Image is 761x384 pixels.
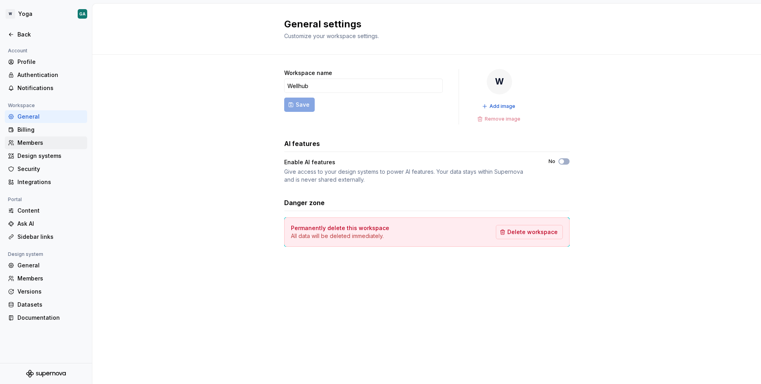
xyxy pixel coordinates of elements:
[17,207,84,215] div: Content
[496,225,563,239] button: Delete workspace
[17,152,84,160] div: Design systems
[291,232,389,240] p: All data will be deleted immediately.
[5,150,87,162] a: Design systems
[5,204,87,217] a: Content
[5,110,87,123] a: General
[507,228,558,236] span: Delete workspace
[26,370,66,378] svg: Supernova Logo
[5,311,87,324] a: Documentation
[5,176,87,188] a: Integrations
[6,9,15,19] div: W
[487,69,512,94] div: W
[5,101,38,110] div: Workspace
[480,101,519,112] button: Add image
[5,230,87,243] a: Sidebar links
[17,71,84,79] div: Authentication
[5,272,87,285] a: Members
[17,178,84,186] div: Integrations
[79,11,86,17] div: GA
[17,139,84,147] div: Members
[17,301,84,309] div: Datasets
[291,224,389,232] h4: Permanently delete this workspace
[17,261,84,269] div: General
[17,31,84,38] div: Back
[5,56,87,68] a: Profile
[18,10,33,18] div: Yoga
[284,139,320,148] h3: AI features
[284,18,560,31] h2: General settings
[549,158,555,165] label: No
[284,198,325,207] h3: Danger zone
[5,136,87,149] a: Members
[5,285,87,298] a: Versions
[5,163,87,175] a: Security
[5,217,87,230] a: Ask AI
[5,46,31,56] div: Account
[17,233,84,241] div: Sidebar links
[284,158,534,166] div: Enable AI features
[284,33,379,39] span: Customize your workspace settings.
[5,250,46,259] div: Design system
[17,288,84,296] div: Versions
[5,195,25,204] div: Portal
[489,103,515,109] span: Add image
[5,298,87,311] a: Datasets
[17,314,84,322] div: Documentation
[284,168,534,184] div: Give access to your design systems to power AI features. Your data stays within Supernova and is ...
[17,113,84,121] div: General
[17,84,84,92] div: Notifications
[5,28,87,41] a: Back
[17,126,84,134] div: Billing
[5,259,87,272] a: General
[2,5,90,23] button: WYogaGA
[5,69,87,81] a: Authentication
[284,69,332,77] label: Workspace name
[17,220,84,228] div: Ask AI
[5,82,87,94] a: Notifications
[17,275,84,282] div: Members
[17,58,84,66] div: Profile
[5,123,87,136] a: Billing
[17,165,84,173] div: Security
